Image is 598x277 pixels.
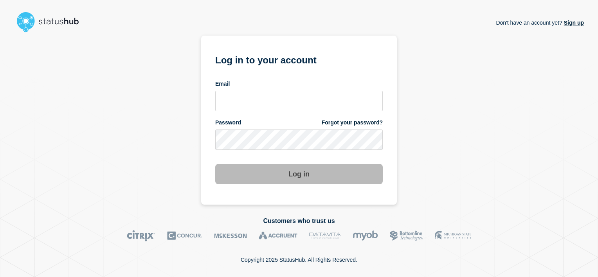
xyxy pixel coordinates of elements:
[167,230,202,241] img: Concur logo
[562,20,584,26] a: Sign up
[215,52,383,67] h1: Log in to your account
[259,230,297,241] img: Accruent logo
[14,218,584,225] h2: Customers who trust us
[127,230,155,241] img: Citrix logo
[390,230,423,241] img: Bottomline logo
[215,119,241,126] span: Password
[215,130,383,150] input: password input
[322,119,383,126] a: Forgot your password?
[214,230,247,241] img: McKesson logo
[215,164,383,184] button: Log in
[215,80,230,88] span: Email
[353,230,378,241] img: myob logo
[215,91,383,111] input: email input
[241,257,357,263] p: Copyright 2025 StatusHub. All Rights Reserved.
[496,13,584,32] p: Don't have an account yet?
[435,230,471,241] img: MSU logo
[14,9,88,34] img: StatusHub logo
[309,230,341,241] img: DataVita logo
